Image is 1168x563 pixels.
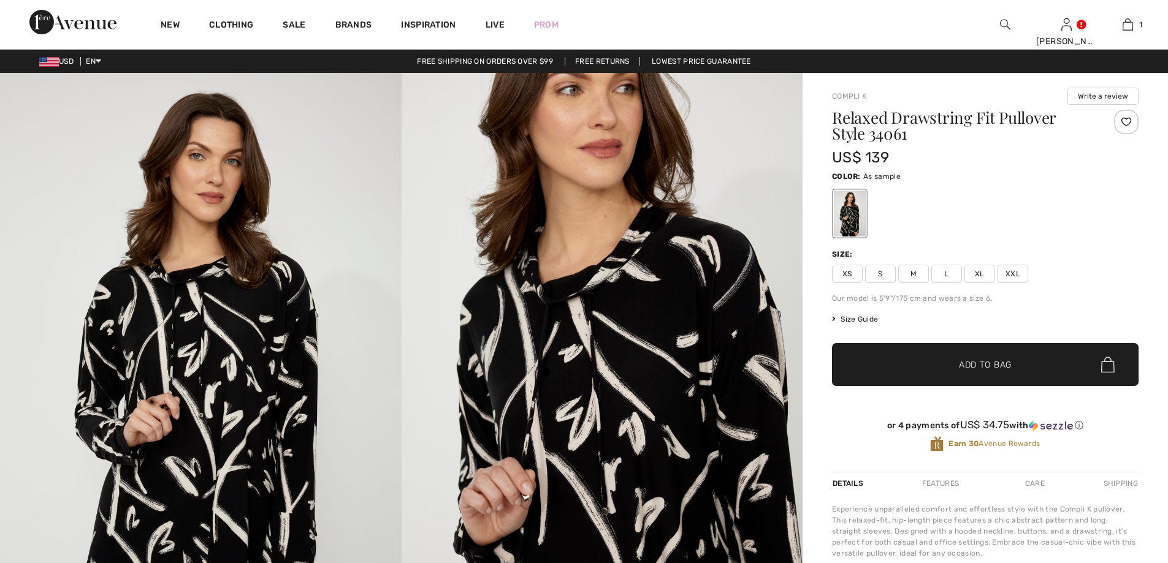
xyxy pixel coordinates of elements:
[832,293,1139,304] div: Our model is 5'9"/175 cm and wears a size 6.
[832,172,861,181] span: Color:
[1029,420,1073,431] img: Sezzle
[832,265,863,283] span: XS
[898,265,929,283] span: M
[834,191,866,236] div: As sample
[1101,357,1115,372] img: Bag.svg
[642,57,761,66] a: Lowest Price Guarantee
[1097,17,1158,32] a: 1
[534,18,559,31] a: Prom
[949,438,1040,449] span: Avenue Rewards
[407,57,563,66] a: Free shipping on orders over $99
[283,20,305,32] a: Sale
[1000,17,1010,32] img: search the website
[401,20,456,32] span: Inspiration
[1061,18,1072,30] a: Sign In
[832,110,1088,142] h1: Relaxed Drawstring Fit Pullover Style 34061
[832,472,866,494] div: Details
[832,92,866,100] a: Compli K
[1061,17,1072,32] img: My Info
[1139,19,1142,30] span: 1
[39,57,59,67] img: US Dollar
[29,10,116,34] img: 1ère Avenue
[1015,472,1055,494] div: Care
[1123,17,1133,32] img: My Bag
[832,343,1139,386] button: Add to Bag
[86,57,101,66] span: EN
[832,419,1139,431] div: or 4 payments of with
[930,436,944,452] img: Avenue Rewards
[565,57,640,66] a: Free Returns
[998,265,1028,283] span: XXL
[865,265,896,283] span: S
[1067,88,1139,105] button: Write a review
[832,314,878,325] span: Size Guide
[949,439,979,448] strong: Earn 30
[832,419,1139,436] div: or 4 payments ofUS$ 34.75withSezzle Click to learn more about Sezzle
[161,20,180,32] a: New
[863,172,901,181] span: As sample
[832,504,1139,559] div: Experience unparalleled comfort and effortless style with the Compli K pullover. This relaxed-fit...
[209,20,253,32] a: Clothing
[832,249,855,260] div: Size:
[959,358,1012,371] span: Add to Bag
[931,265,962,283] span: L
[964,265,995,283] span: XL
[486,18,505,31] a: Live
[1036,35,1096,48] div: [PERSON_NAME]
[912,472,969,494] div: Features
[335,20,372,32] a: Brands
[39,57,78,66] span: USD
[960,418,1010,431] span: US$ 34.75
[832,149,889,166] span: US$ 139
